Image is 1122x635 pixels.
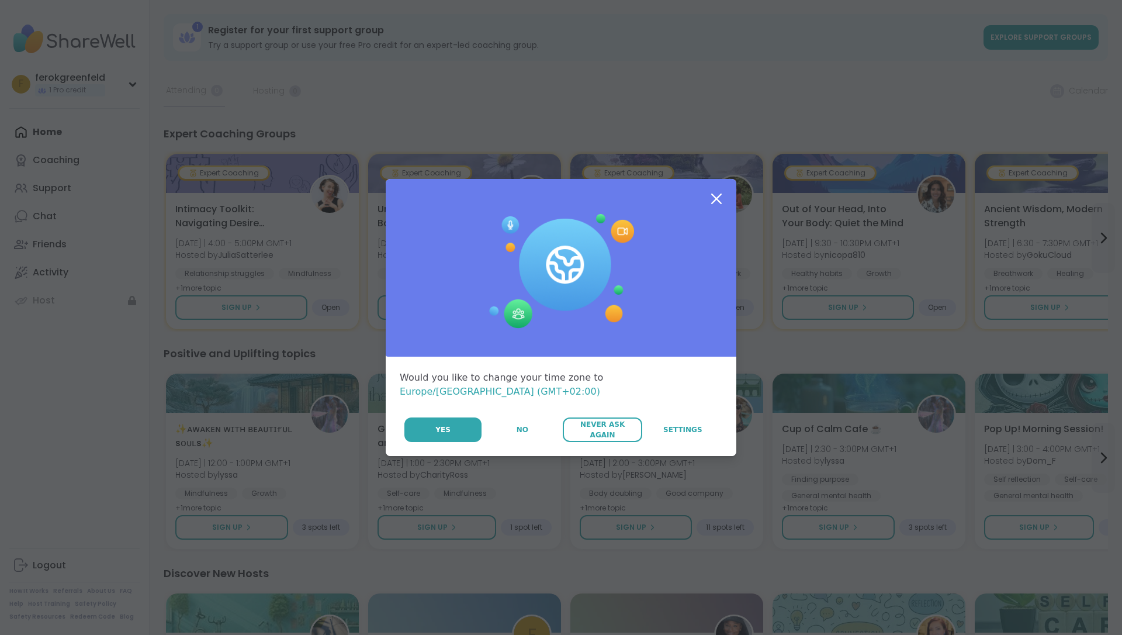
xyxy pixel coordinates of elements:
[483,417,562,442] button: No
[517,425,528,435] span: No
[643,417,722,442] a: Settings
[488,214,634,329] img: Session Experience
[435,425,451,435] span: Yes
[569,419,636,440] span: Never Ask Again
[404,417,482,442] button: Yes
[400,386,600,397] span: Europe/[GEOGRAPHIC_DATA] (GMT+02:00)
[400,371,722,399] div: Would you like to change your time zone to
[663,425,702,435] span: Settings
[563,417,642,442] button: Never Ask Again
